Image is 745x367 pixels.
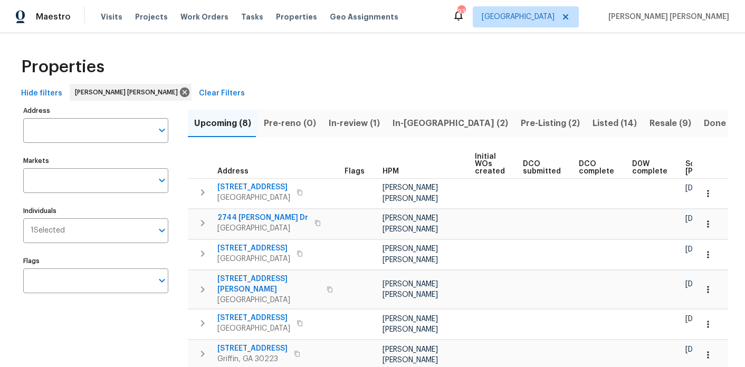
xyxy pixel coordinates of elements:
label: Flags [23,258,168,264]
span: Tasks [241,13,263,21]
span: Clear Filters [199,87,245,100]
span: [STREET_ADDRESS] [217,343,288,354]
span: Listed (14) [593,116,637,131]
span: Projects [135,12,168,22]
span: [DATE] [685,281,708,288]
span: Initial WOs created [475,153,505,175]
span: [GEOGRAPHIC_DATA] [217,254,290,264]
span: In-review (1) [329,116,380,131]
span: [DATE] [685,185,708,192]
span: [PERSON_NAME] [PERSON_NAME] [383,281,438,298]
span: Work Orders [180,12,228,22]
button: Open [155,223,169,238]
div: 93 [457,6,465,17]
span: [DATE] [685,346,708,353]
span: Hide filters [21,87,62,100]
span: [GEOGRAPHIC_DATA] [217,323,290,334]
span: Upcoming (8) [194,116,251,131]
span: [PERSON_NAME] [PERSON_NAME] [383,215,438,233]
span: Geo Assignments [330,12,398,22]
span: [PERSON_NAME] [PERSON_NAME] [383,315,438,333]
span: Scheduled [PERSON_NAME] [685,160,745,175]
span: DCO submitted [523,160,561,175]
button: Open [155,273,169,288]
span: [DATE] [685,246,708,253]
span: [GEOGRAPHIC_DATA] [482,12,555,22]
span: 2744 [PERSON_NAME] Dr [217,213,308,223]
span: In-[GEOGRAPHIC_DATA] (2) [393,116,508,131]
span: [GEOGRAPHIC_DATA] [217,223,308,234]
span: Maestro [36,12,71,22]
span: [GEOGRAPHIC_DATA] [217,192,290,203]
span: [GEOGRAPHIC_DATA] [217,295,320,305]
button: Clear Filters [195,84,249,103]
span: [PERSON_NAME] [PERSON_NAME] [383,184,438,202]
label: Address [23,108,168,114]
span: [DATE] [685,315,708,323]
span: Visits [101,12,122,22]
span: [PERSON_NAME] [PERSON_NAME] [383,346,438,364]
span: Griffin, GA 30223 [217,354,288,364]
span: Properties [276,12,317,22]
span: Address [217,168,249,175]
span: Resale (9) [650,116,691,131]
label: Markets [23,158,168,164]
span: HPM [383,168,399,175]
span: Pre-Listing (2) [521,116,580,131]
span: [PERSON_NAME] [PERSON_NAME] [75,87,182,98]
div: [PERSON_NAME] [PERSON_NAME] [70,84,192,101]
label: Individuals [23,208,168,214]
span: [PERSON_NAME] [PERSON_NAME] [383,245,438,263]
span: [DATE] [685,215,708,223]
span: [STREET_ADDRESS] [217,313,290,323]
span: [PERSON_NAME] [PERSON_NAME] [604,12,729,22]
button: Open [155,123,169,138]
span: [STREET_ADDRESS] [217,182,290,192]
button: Open [155,173,169,188]
span: 1 Selected [31,226,65,235]
span: Flags [345,168,365,175]
span: Properties [21,62,104,72]
span: DCO complete [579,160,614,175]
span: Pre-reno (0) [264,116,316,131]
span: [STREET_ADDRESS] [217,243,290,254]
button: Hide filters [17,84,66,103]
span: D0W complete [632,160,667,175]
span: [STREET_ADDRESS][PERSON_NAME] [217,274,320,295]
